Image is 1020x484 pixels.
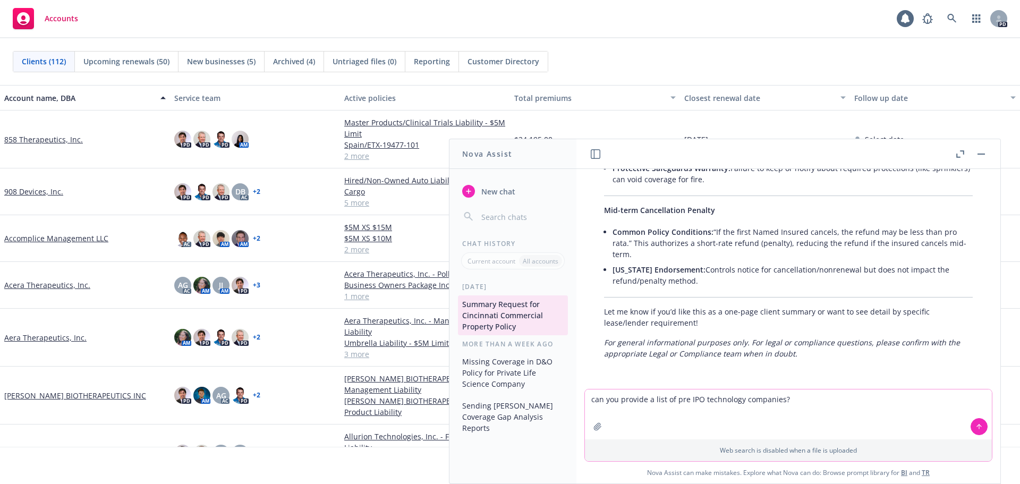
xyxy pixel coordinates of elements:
[193,445,210,462] img: photo
[581,462,996,483] span: Nova Assist can make mistakes. Explore what Nova can do: Browse prompt library for and
[479,186,515,197] span: New chat
[344,244,506,255] a: 2 more
[253,282,260,288] a: + 3
[232,230,249,247] img: photo
[253,189,260,195] a: + 2
[585,389,992,439] textarea: can you provide a list of pre IPO technology companies?
[604,306,973,328] p: Let me know if you’d like this as a one-page client summary or want to see detail by specific lea...
[458,295,568,335] button: Summary Request for Cincinnati Commercial Property Policy
[235,186,245,197] span: DB
[941,8,963,29] a: Search
[467,56,539,67] span: Customer Directory
[510,85,680,111] button: Total premiums
[966,8,987,29] a: Switch app
[253,392,260,398] a: + 2
[344,92,506,104] div: Active policies
[604,205,715,215] span: Mid-term Cancellation Penalty
[174,183,191,200] img: photo
[591,446,985,455] p: Web search is disabled when a file is uploaded
[253,334,260,341] a: + 2
[333,56,396,67] span: Untriaged files (0)
[193,183,210,200] img: photo
[4,186,63,197] a: 908 Devices, Inc.
[613,160,973,187] li: Failure to keep or notify about required protections (like sprinklers) can void coverage for fire.
[458,182,568,201] button: New chat
[4,134,83,145] a: 858 Therapeutics, Inc.
[170,85,340,111] button: Service team
[680,85,850,111] button: Closest renewal date
[193,277,210,294] img: photo
[174,445,191,462] img: photo
[344,279,506,291] a: Business Owners Package Incl $4M Umb
[178,279,188,291] span: AG
[684,134,708,145] span: [DATE]
[458,397,568,437] button: Sending [PERSON_NAME] Coverage Gap Analysis Reports
[865,134,904,145] span: Select date
[344,150,506,162] a: 2 more
[449,239,576,248] div: Chat History
[344,175,506,186] a: Hired/Non-Owned Auto Liability
[232,329,249,346] img: photo
[174,329,191,346] img: photo
[344,139,506,150] a: Spain/ETX-19477-101
[922,468,930,477] a: TR
[216,390,226,401] span: AG
[344,431,506,453] a: Allurion Technologies, Inc. - Fiduciary Liability
[344,349,506,360] a: 3 more
[232,387,249,404] img: photo
[4,332,87,343] a: Aera Therapeutics, Inc.
[174,387,191,404] img: photo
[174,92,336,104] div: Service team
[449,339,576,349] div: More than a week ago
[344,337,506,349] a: Umbrella Liability - $5M Limit
[854,92,1004,104] div: Follow up date
[514,134,552,145] span: $24,195.00
[212,230,229,247] img: photo
[232,131,249,148] img: photo
[4,390,146,401] a: [PERSON_NAME] BIOTHERAPEUTICS INC
[613,227,713,237] span: Common Policy Conditions:
[174,131,191,148] img: photo
[344,291,506,302] a: 1 more
[901,468,907,477] a: BI
[45,14,78,23] span: Accounts
[83,56,169,67] span: Upcoming renewals (50)
[344,395,506,418] a: [PERSON_NAME] BIOTHERAPEUTICS INC - Product Liability
[193,329,210,346] img: photo
[187,56,256,67] span: New businesses (5)
[467,257,515,266] p: Current account
[174,230,191,247] img: photo
[344,233,506,244] a: $5M XS $10M
[22,56,66,67] span: Clients (112)
[193,131,210,148] img: photo
[917,8,938,29] a: Report a Bug
[479,209,564,224] input: Search chats
[219,279,223,291] span: JJ
[212,131,229,148] img: photo
[604,337,960,359] em: For general informational purposes only. For legal or compliance questions, please confirm with t...
[4,279,90,291] a: Acera Therapeutics, Inc.
[193,230,210,247] img: photo
[850,85,1020,111] button: Follow up date
[514,92,664,104] div: Total premiums
[344,268,506,279] a: Acera Therapeutics, Inc. - Pollution
[344,315,506,337] a: Aera Therapeutics, Inc. - Management Liability
[253,235,260,242] a: + 2
[344,186,506,197] a: Cargo
[523,257,558,266] p: All accounts
[344,197,506,208] a: 5 more
[449,282,576,291] div: [DATE]
[458,353,568,393] button: Missing Coverage in D&O Policy for Private Life Science Company
[193,387,210,404] img: photo
[212,329,229,346] img: photo
[344,117,506,139] a: Master Products/Clinical Trials Liability - $5M Limit
[8,4,82,33] a: Accounts
[4,92,154,104] div: Account name, DBA
[340,85,510,111] button: Active policies
[613,262,973,288] li: Controls notice for cancellation/nonrenewal but does not impact the refund/penalty method.
[4,233,108,244] a: Accomplice Management LLC
[273,56,315,67] span: Archived (4)
[613,265,705,275] span: [US_STATE] Endorsement:
[414,56,450,67] span: Reporting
